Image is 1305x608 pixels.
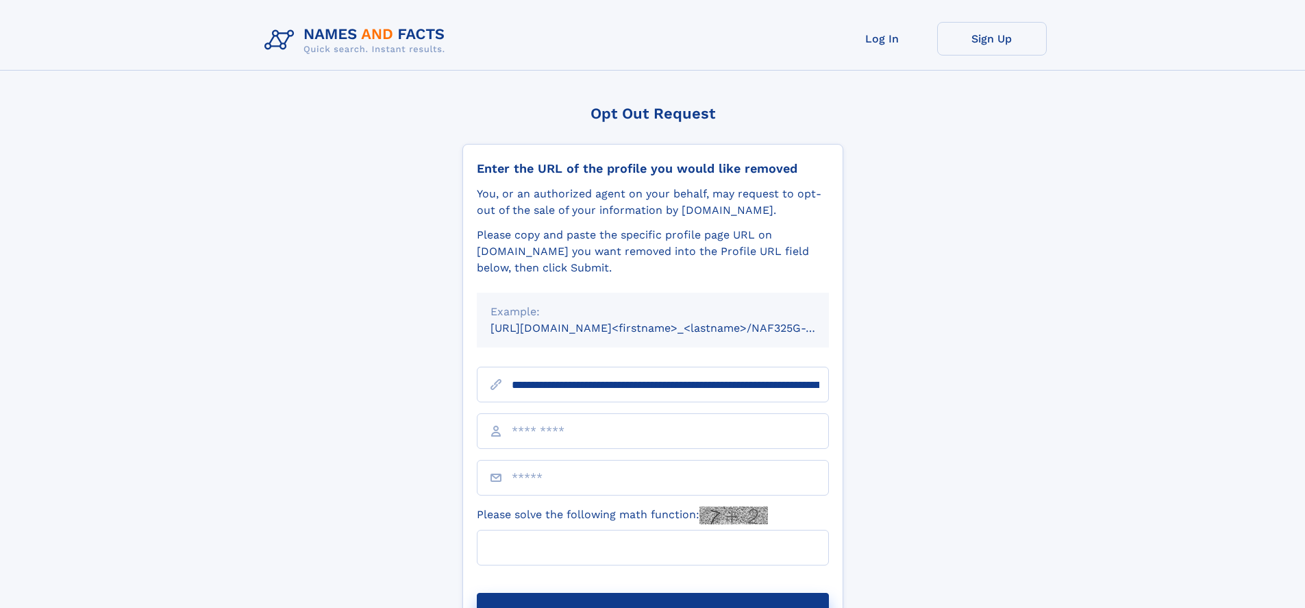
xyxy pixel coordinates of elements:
[490,304,815,320] div: Example:
[477,161,829,176] div: Enter the URL of the profile you would like removed
[490,321,855,335] small: [URL][DOMAIN_NAME]<firstname>_<lastname>/NAF325G-xxxxxxxx
[477,227,829,276] div: Please copy and paste the specific profile page URL on [DOMAIN_NAME] you want removed into the Pr...
[462,105,843,122] div: Opt Out Request
[477,186,829,219] div: You, or an authorized agent on your behalf, may request to opt-out of the sale of your informatio...
[477,507,768,524] label: Please solve the following math function:
[828,22,937,56] a: Log In
[259,22,456,59] img: Logo Names and Facts
[937,22,1047,56] a: Sign Up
